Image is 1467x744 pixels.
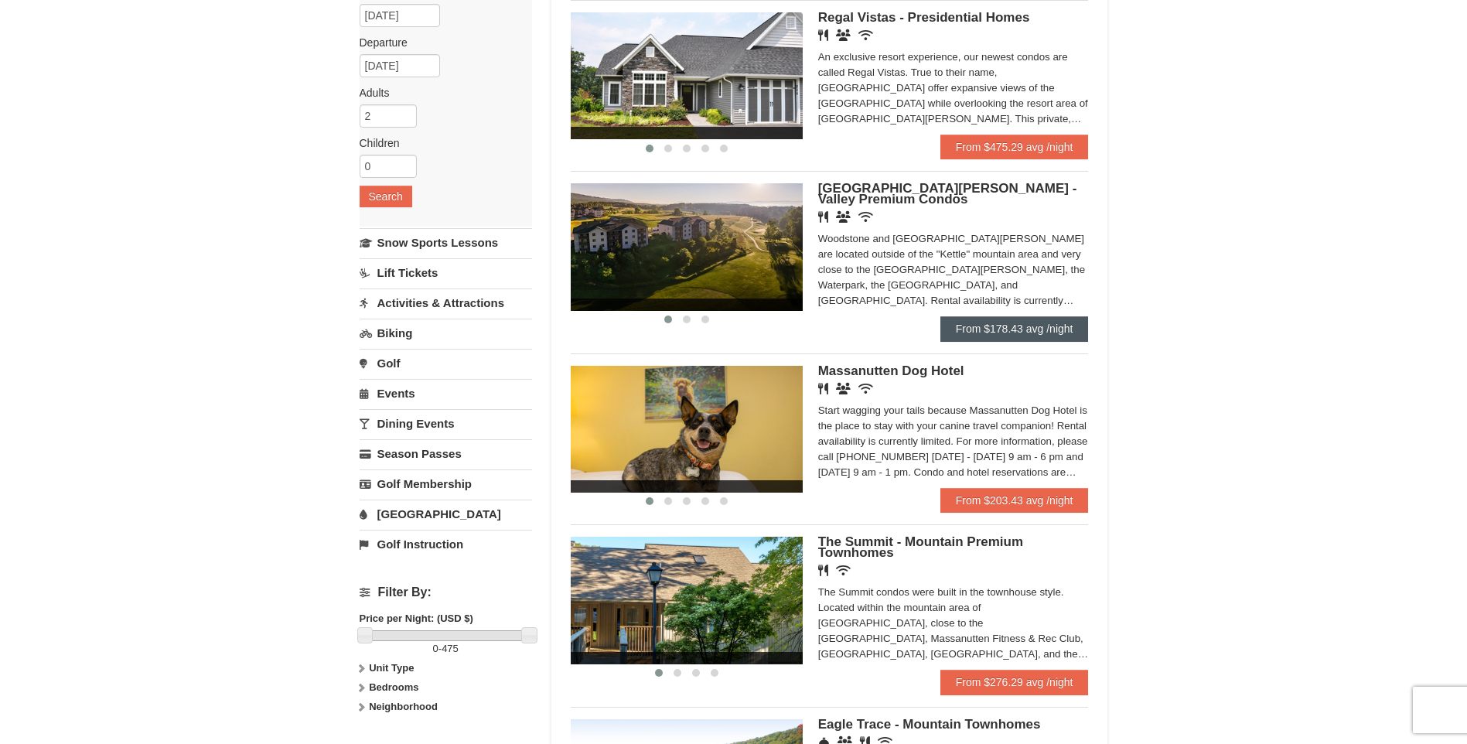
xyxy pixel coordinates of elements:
a: Snow Sports Lessons [360,228,532,257]
i: Banquet Facilities [836,211,851,223]
button: Search [360,186,412,207]
i: Restaurant [818,211,828,223]
i: Restaurant [818,29,828,41]
a: Season Passes [360,439,532,468]
i: Wireless Internet (free) [836,565,851,576]
span: Regal Vistas - Presidential Homes [818,10,1030,25]
a: Biking [360,319,532,347]
span: 0 [433,643,438,654]
strong: Unit Type [369,662,414,674]
a: Dining Events [360,409,532,438]
label: - [360,641,532,657]
a: Activities & Attractions [360,288,532,317]
div: Start wagging your tails because Massanutten Dog Hotel is the place to stay with your canine trav... [818,403,1089,480]
h4: Filter By: [360,585,532,599]
strong: Price per Night: (USD $) [360,613,473,624]
a: From $276.29 avg /night [940,670,1089,695]
i: Restaurant [818,565,828,576]
div: The Summit condos were built in the townhouse style. Located within the mountain area of [GEOGRAP... [818,585,1089,662]
span: The Summit - Mountain Premium Townhomes [818,534,1023,560]
i: Wireless Internet (free) [858,29,873,41]
i: Wireless Internet (free) [858,211,873,223]
strong: Bedrooms [369,681,418,693]
a: From $178.43 avg /night [940,316,1089,341]
span: 475 [442,643,459,654]
i: Banquet Facilities [836,29,851,41]
div: Woodstone and [GEOGRAPHIC_DATA][PERSON_NAME] are located outside of the "Kettle" mountain area an... [818,231,1089,309]
div: An exclusive resort experience, our newest condos are called Regal Vistas. True to their name, [G... [818,49,1089,127]
a: Golf Instruction [360,530,532,558]
span: Eagle Trace - Mountain Townhomes [818,717,1041,732]
strong: Neighborhood [369,701,438,712]
i: Wireless Internet (free) [858,383,873,394]
a: [GEOGRAPHIC_DATA] [360,500,532,528]
i: Restaurant [818,383,828,394]
span: [GEOGRAPHIC_DATA][PERSON_NAME] - Valley Premium Condos [818,181,1077,206]
a: Lift Tickets [360,258,532,287]
label: Children [360,135,520,151]
i: Banquet Facilities [836,383,851,394]
a: Events [360,379,532,408]
label: Adults [360,85,520,101]
label: Departure [360,35,520,50]
a: From $203.43 avg /night [940,488,1089,513]
span: Massanutten Dog Hotel [818,363,964,378]
a: From $475.29 avg /night [940,135,1089,159]
a: Golf [360,349,532,377]
a: Golf Membership [360,469,532,498]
